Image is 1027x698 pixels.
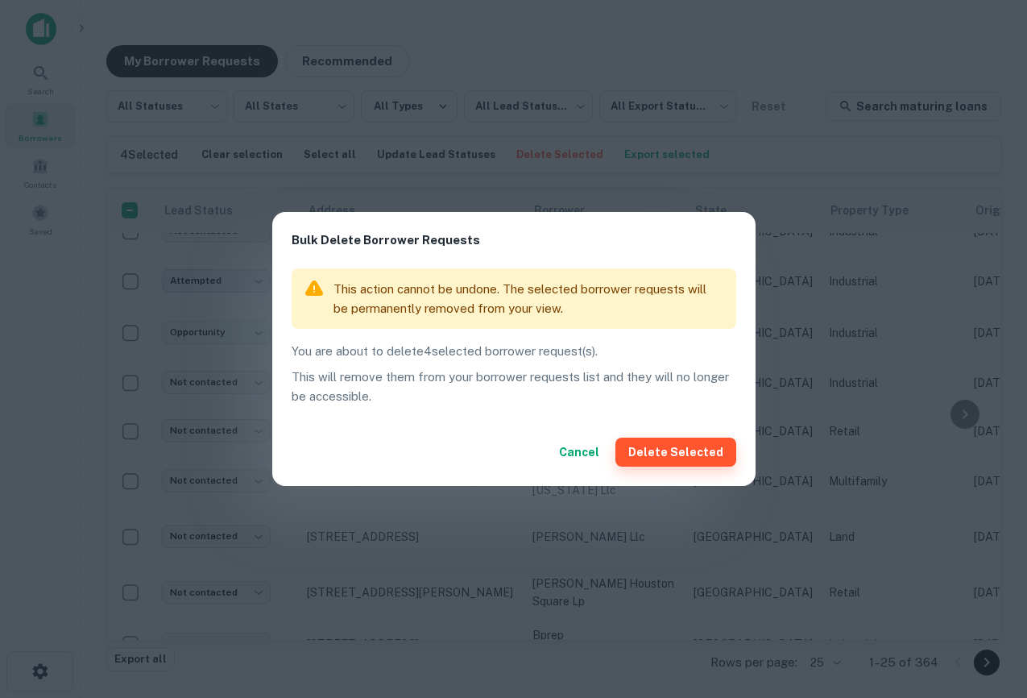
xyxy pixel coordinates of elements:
[615,438,736,467] button: Delete Selected
[272,212,756,269] h2: Bulk Delete Borrower Requests
[292,342,736,361] p: You are about to delete 4 selected borrower request(s).
[333,273,723,324] div: This action cannot be undone. The selected borrower requests will be permanently removed from you...
[553,438,606,467] button: Cancel
[946,517,1027,595] iframe: Chat Widget
[292,368,736,405] p: This will remove them from your borrower requests list and they will no longer be accessible.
